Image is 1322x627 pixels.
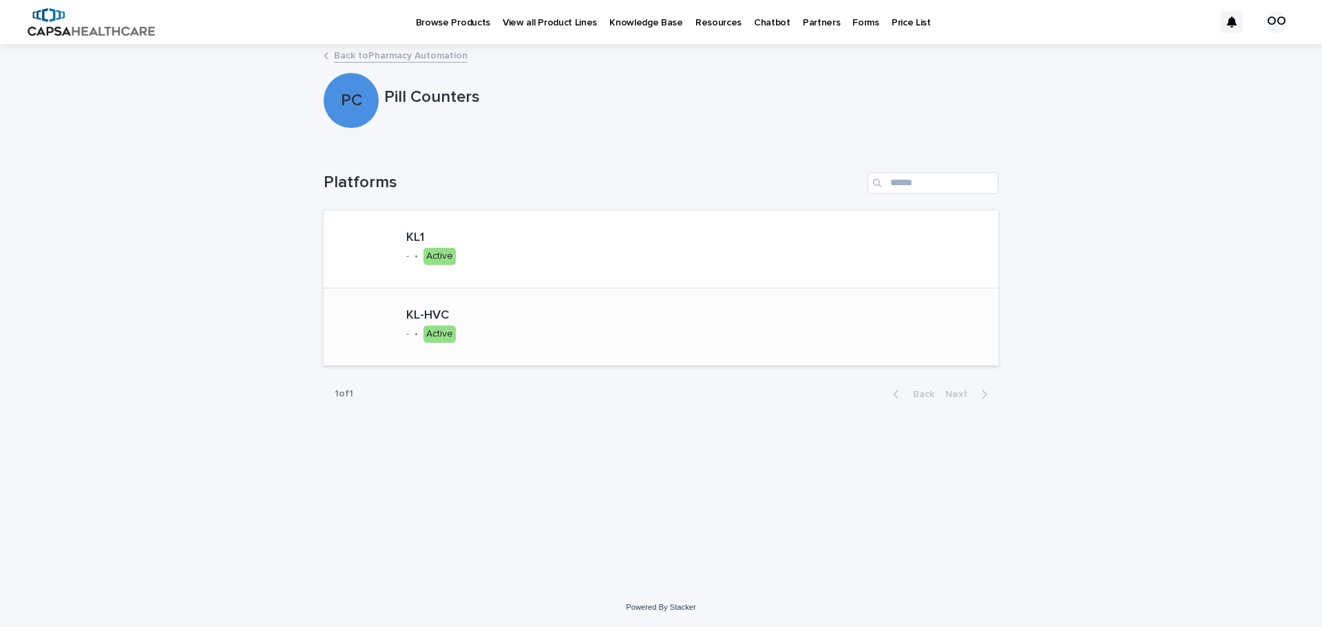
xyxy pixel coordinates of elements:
[324,173,862,193] h1: Platforms
[334,47,468,63] a: Back toPharmacy Automation
[905,390,934,399] span: Back
[868,172,998,194] input: Search
[324,377,364,411] p: 1 of 1
[406,231,474,246] p: KL1
[626,603,695,611] a: Powered By Stacker
[406,251,409,262] p: -
[415,328,418,340] p: •
[324,288,998,366] a: KL-HVC-•Active
[28,8,155,36] img: B5p4sRfuTuC72oLToeu7
[1266,11,1288,33] div: OO
[384,87,993,107] p: Pill Counters
[406,328,409,340] p: -
[945,390,976,399] span: Next
[324,211,998,288] a: KL1-•Active
[423,326,456,343] div: Active
[415,251,418,262] p: •
[423,248,456,265] div: Active
[940,388,998,401] button: Next
[406,308,499,323] p: KL-HVC
[324,35,379,110] div: PC
[882,388,940,401] button: Back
